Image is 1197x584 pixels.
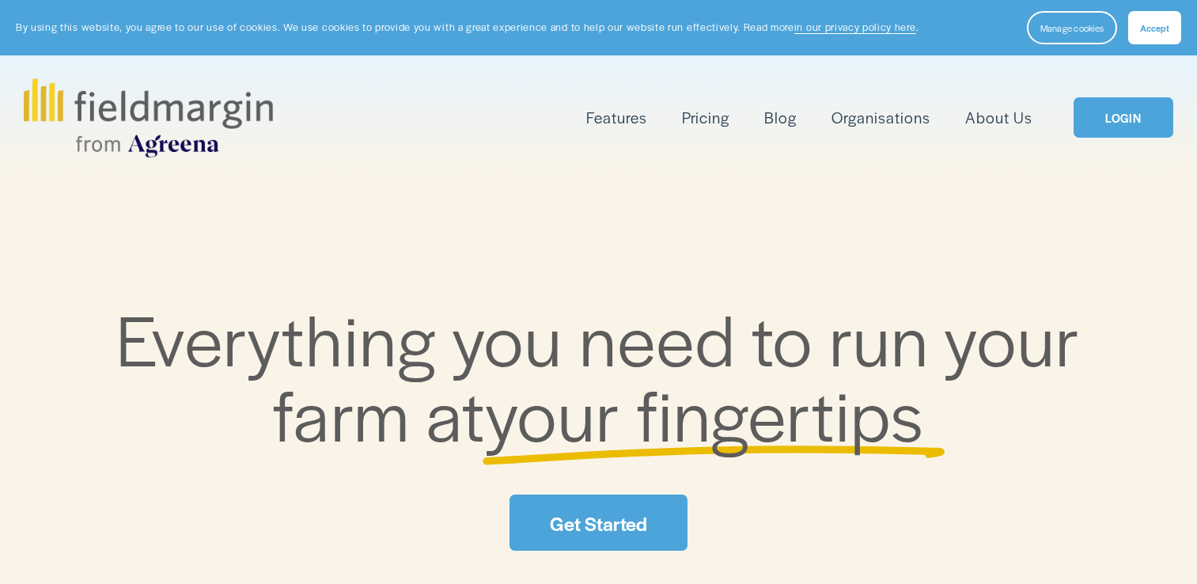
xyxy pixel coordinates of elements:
span: Everything you need to run your farm at [116,288,1097,463]
span: Manage cookies [1040,21,1104,34]
a: Blog [764,104,797,131]
a: in our privacy policy here [794,20,916,34]
span: your fingertips [485,363,924,462]
span: Features [586,106,647,129]
button: Accept [1128,11,1181,44]
button: Manage cookies [1027,11,1117,44]
img: fieldmargin.com [24,78,272,157]
span: Accept [1140,21,1169,34]
a: About Us [965,104,1032,131]
a: folder dropdown [586,104,647,131]
a: Organisations [831,104,930,131]
a: Get Started [509,495,687,551]
a: LOGIN [1074,97,1173,138]
a: Pricing [682,104,729,131]
p: By using this website, you agree to our use of cookies. We use cookies to provide you with a grea... [16,20,919,35]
